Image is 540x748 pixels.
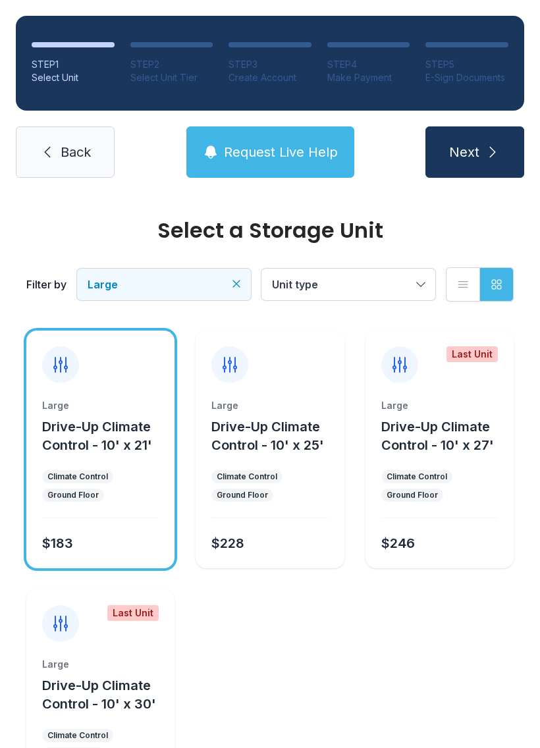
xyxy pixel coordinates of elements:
div: $183 [42,534,73,552]
button: Drive-Up Climate Control - 10' x 30' [42,676,169,713]
button: Drive-Up Climate Control - 10' x 21' [42,417,169,454]
div: $246 [381,534,415,552]
div: STEP 4 [327,58,410,71]
div: Climate Control [47,730,108,741]
button: Unit type [261,269,435,300]
div: Climate Control [47,471,108,482]
div: Large [381,399,498,412]
div: STEP 3 [229,58,311,71]
div: STEP 2 [130,58,213,71]
div: Ground Floor [387,490,438,500]
button: Drive-Up Climate Control - 10' x 25' [211,417,338,454]
span: Unit type [272,278,318,291]
div: Select a Storage Unit [26,220,514,241]
button: Drive-Up Climate Control - 10' x 27' [381,417,508,454]
div: Large [211,399,328,412]
span: Drive-Up Climate Control - 10' x 21' [42,419,152,453]
div: Create Account [229,71,311,84]
div: Large [42,399,159,412]
div: Ground Floor [47,490,99,500]
div: Ground Floor [217,490,268,500]
span: Drive-Up Climate Control - 10' x 25' [211,419,324,453]
div: Last Unit [446,346,498,362]
span: Request Live Help [224,143,338,161]
span: Next [449,143,479,161]
button: Clear filters [230,277,243,290]
div: E-Sign Documents [425,71,508,84]
div: $228 [211,534,244,552]
span: Large [88,278,118,291]
div: Filter by [26,277,67,292]
div: Make Payment [327,71,410,84]
div: Climate Control [387,471,447,482]
span: Back [61,143,91,161]
div: STEP 1 [32,58,115,71]
div: Select Unit Tier [130,71,213,84]
div: Large [42,658,159,671]
div: STEP 5 [425,58,508,71]
div: Last Unit [107,605,159,621]
div: Select Unit [32,71,115,84]
span: Drive-Up Climate Control - 10' x 30' [42,678,156,712]
div: Climate Control [217,471,277,482]
span: Drive-Up Climate Control - 10' x 27' [381,419,494,453]
button: Large [77,269,251,300]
